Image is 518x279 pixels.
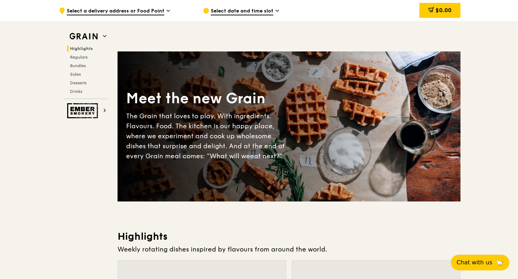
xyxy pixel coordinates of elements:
[495,258,504,267] span: 🦙
[70,89,82,94] span: Drinks
[70,72,81,77] span: Sides
[250,152,282,160] span: eat next?”
[67,30,100,43] img: Grain web logo
[435,7,452,14] span: $0.00
[126,89,289,108] div: Meet the new Grain
[118,230,460,243] h3: Highlights
[451,255,509,270] button: Chat with us🦙
[118,244,460,254] div: Weekly rotating dishes inspired by flavours from around the world.
[70,80,86,85] span: Desserts
[457,258,492,267] span: Chat with us
[67,8,164,15] span: Select a delivery address or Food Point
[70,46,93,51] span: Highlights
[211,8,273,15] span: Select date and time slot
[70,55,88,60] span: Regulars
[67,103,100,118] img: Ember Smokery web logo
[70,63,86,68] span: Bundles
[126,111,289,161] div: The Grain that loves to play. With ingredients. Flavours. Food. The kitchen is our happy place, w...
